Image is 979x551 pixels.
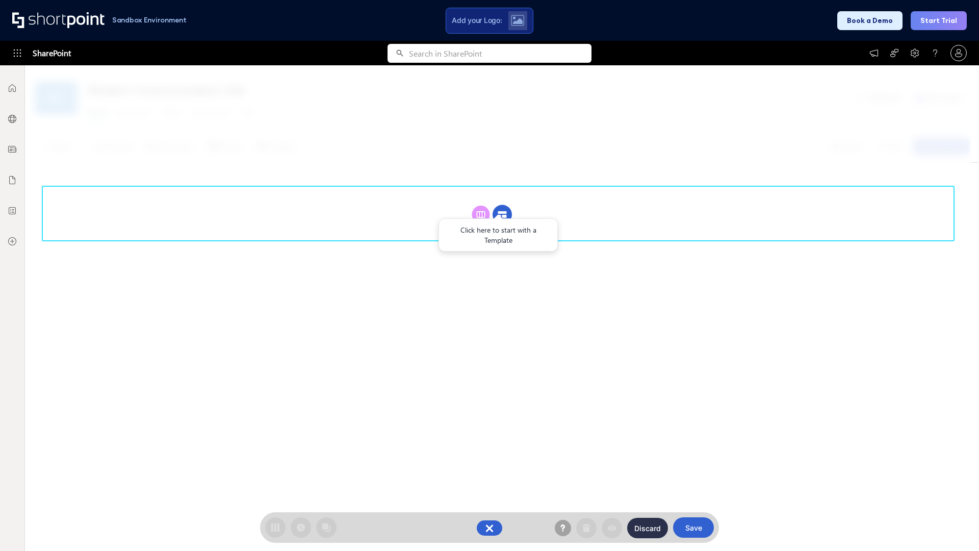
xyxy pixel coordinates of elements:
img: Upload logo [511,15,524,26]
input: Search in SharePoint [409,44,591,63]
span: Add your Logo: [452,16,502,25]
button: Book a Demo [837,11,903,30]
span: SharePoint [33,41,71,65]
h1: Sandbox Environment [112,17,187,23]
button: Discard [627,518,668,538]
iframe: Chat Widget [928,502,979,551]
button: Start Trial [911,11,967,30]
button: Save [673,517,714,538]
